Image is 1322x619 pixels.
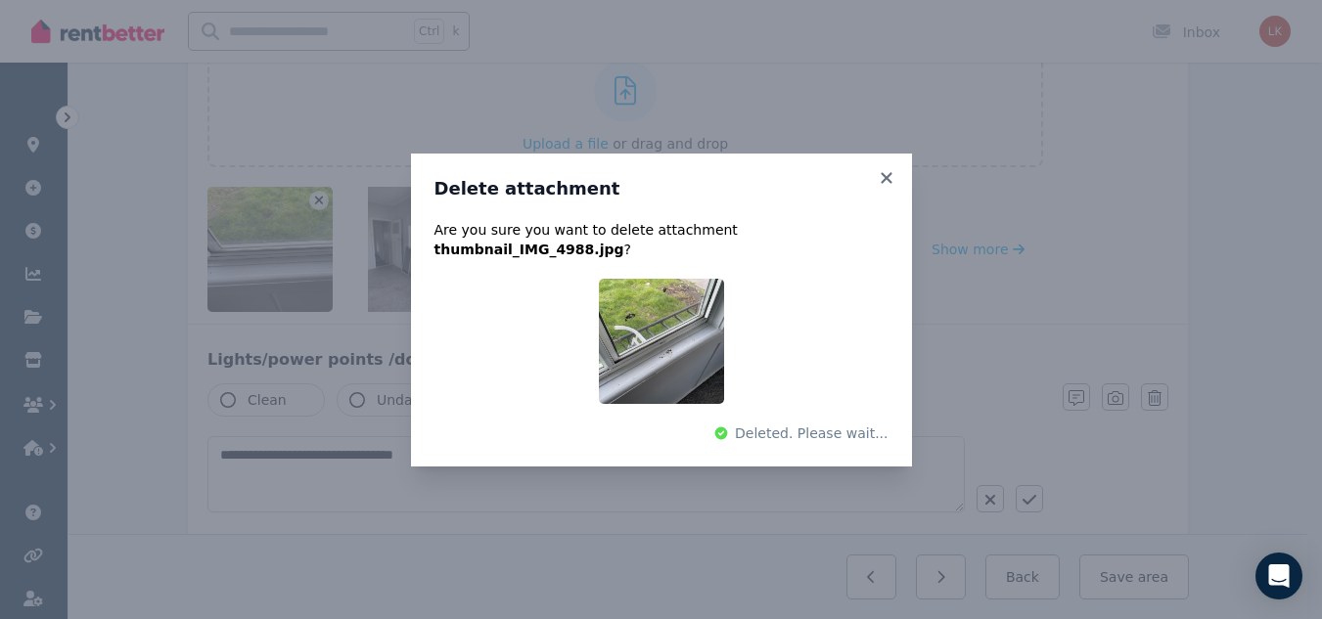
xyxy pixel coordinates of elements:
div: Open Intercom Messenger [1255,553,1302,599]
span: Deleted. Please wait... [735,423,888,443]
h3: Delete attachment [434,177,889,200]
img: thumbnail_IMG_4988.jpg [599,279,724,404]
p: Are you sure you want to delete attachment ? [434,220,889,259]
span: thumbnail_IMG_4988.jpg [434,242,624,257]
